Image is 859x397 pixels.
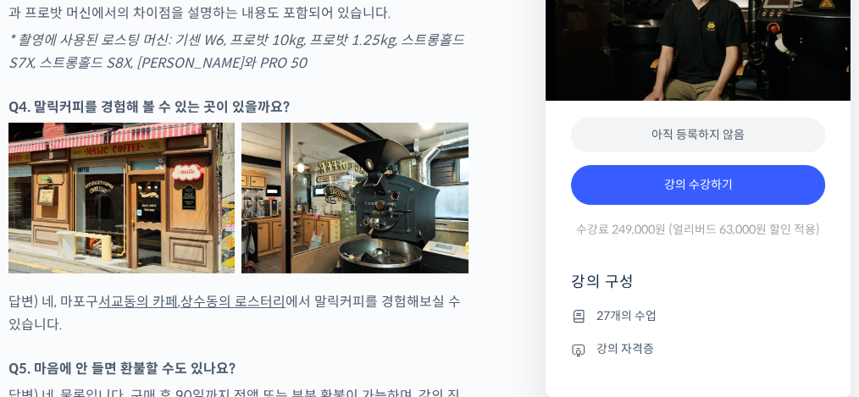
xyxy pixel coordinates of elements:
li: 강의 자격증 [571,339,825,360]
span: 설정 [262,282,282,295]
div: 아직 등록하지 않음 [571,118,825,152]
span: 대화 [155,283,175,296]
a: 상수동의 로스터리 [180,293,285,311]
a: 대화 [112,256,219,299]
a: 강의 수강하기 [571,165,825,206]
a: 설정 [219,256,325,299]
strong: Q5. 마음에 안 들면 환불할 수도 있나요? [8,360,236,378]
span: 홈 [53,282,64,295]
a: 서교동의 카페 [98,293,178,311]
p: 답변) 네, 마포구 , 에서 말릭커피를 경험해보실 수 있습니다. [8,290,468,336]
strong: Q4. 말릭커피를 경험해 볼 수 있는 곳이 있을까요? [8,98,290,116]
a: 홈 [5,256,112,299]
h4: 강의 구성 [571,272,825,306]
span: 수강료 249,000원 (얼리버드 63,000원 할인 적용) [576,222,820,238]
em: * 촬영에 사용된 로스팅 머신: 기센 W6, 프로밧 10kg, 프로밧 1.25kg, 스트롱홀드 S7X, 스트롱홀드 S8X, [PERSON_NAME]와 PRO 50 [8,31,464,72]
li: 27개의 수업 [571,306,825,326]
